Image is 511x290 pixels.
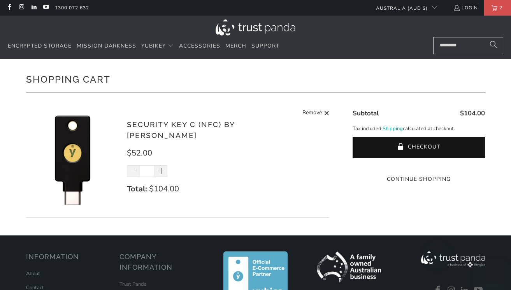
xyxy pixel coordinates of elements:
span: YubiKey [141,42,166,50]
summary: YubiKey [141,37,174,55]
a: Merch [225,37,246,55]
span: $52.00 [127,148,152,158]
span: $104.00 [460,109,485,118]
a: Trust Panda Australia on YouTube [42,5,49,11]
a: Trust Panda Australia on Instagram [18,5,25,11]
a: Trust Panda Australia on LinkedIn [30,5,37,11]
a: Login [453,4,478,12]
a: Security Key C (NFC) by [PERSON_NAME] [127,120,235,140]
iframe: Close message [430,240,445,256]
a: Encrypted Storage [8,37,72,55]
a: Mission Darkness [77,37,136,55]
a: Support [251,37,279,55]
span: Remove [302,108,322,118]
img: Trust Panda Australia [216,19,295,35]
a: About [26,270,40,277]
h1: Shopping Cart [26,71,485,87]
iframe: Button to launch messaging window [480,259,505,284]
span: Subtotal [353,109,379,118]
strong: Total: [127,184,147,194]
nav: Translation missing: en.navigation.header.main_nav [8,37,279,55]
a: Continue Shopping [353,175,485,184]
p: Tax included. calculated at checkout. [353,125,485,133]
span: Accessories [179,42,220,50]
button: Checkout [353,137,485,158]
input: Search... [433,37,503,54]
a: Shipping [383,125,403,133]
a: 1300 072 632 [55,4,89,12]
span: Mission Darkness [77,42,136,50]
img: Security Key C (NFC) by Yubico [26,112,119,206]
span: $104.00 [149,184,179,194]
span: Support [251,42,279,50]
button: Search [484,37,503,54]
a: Accessories [179,37,220,55]
span: Encrypted Storage [8,42,72,50]
a: Trust Panda Australia on Facebook [6,5,12,11]
a: Remove [302,108,330,118]
span: Merch [225,42,246,50]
